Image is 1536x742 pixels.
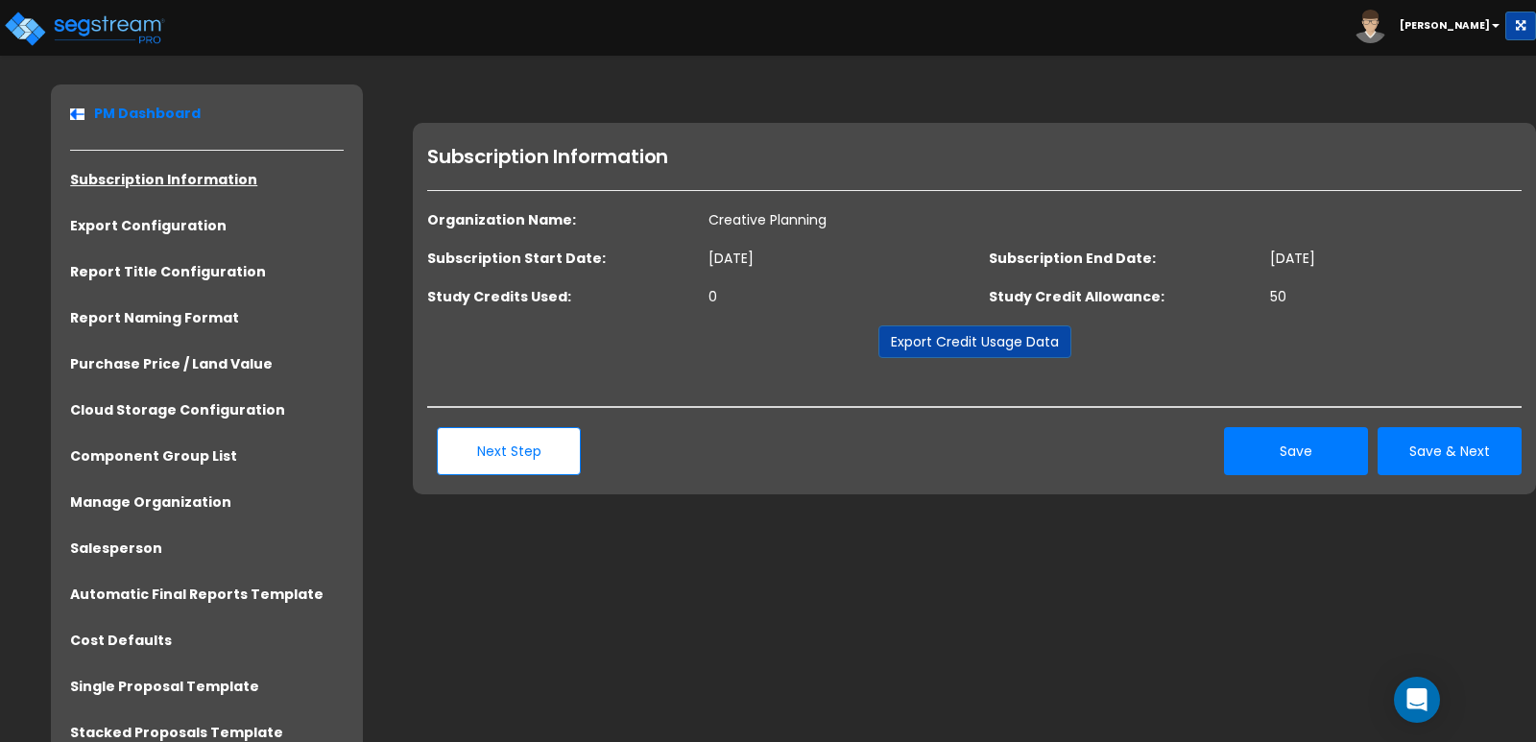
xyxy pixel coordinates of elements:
[70,216,227,235] a: Export Configuration
[413,287,694,306] dt: Study Credits Used:
[70,677,259,696] a: Single Proposal Template
[70,585,324,604] a: Automatic Final Reports Template
[974,287,1256,306] dt: Study Credit Allowance:
[70,400,285,419] a: Cloud Storage Configuration
[1378,427,1522,475] button: Save & Next
[3,10,166,48] img: logo_pro_r.png
[70,170,257,189] a: Subscription Information
[70,108,84,120] img: Back
[878,325,1071,358] a: Export Credit Usage Data
[413,210,974,229] dt: Organization Name:
[427,142,1522,171] h1: Subscription Information
[70,262,266,281] a: Report Title Configuration
[974,249,1256,268] dt: Subscription End Date:
[70,308,239,327] a: Report Naming Format
[70,539,162,558] a: Salesperson
[1224,427,1368,475] button: Save
[70,104,201,123] a: PM Dashboard
[70,446,237,466] a: Component Group List
[70,723,283,742] a: Stacked Proposals Template
[70,354,273,373] a: Purchase Price / Land Value
[1394,677,1440,723] div: Open Intercom Messenger
[413,249,694,268] dt: Subscription Start Date:
[694,287,975,306] dd: 0
[694,249,975,268] dd: [DATE]
[1400,18,1490,33] b: [PERSON_NAME]
[694,210,1256,229] dd: Creative Planning
[1354,10,1387,43] img: avatar.png
[437,427,581,475] button: Next Step
[70,631,172,650] a: Cost Defaults
[70,492,231,512] a: Manage Organization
